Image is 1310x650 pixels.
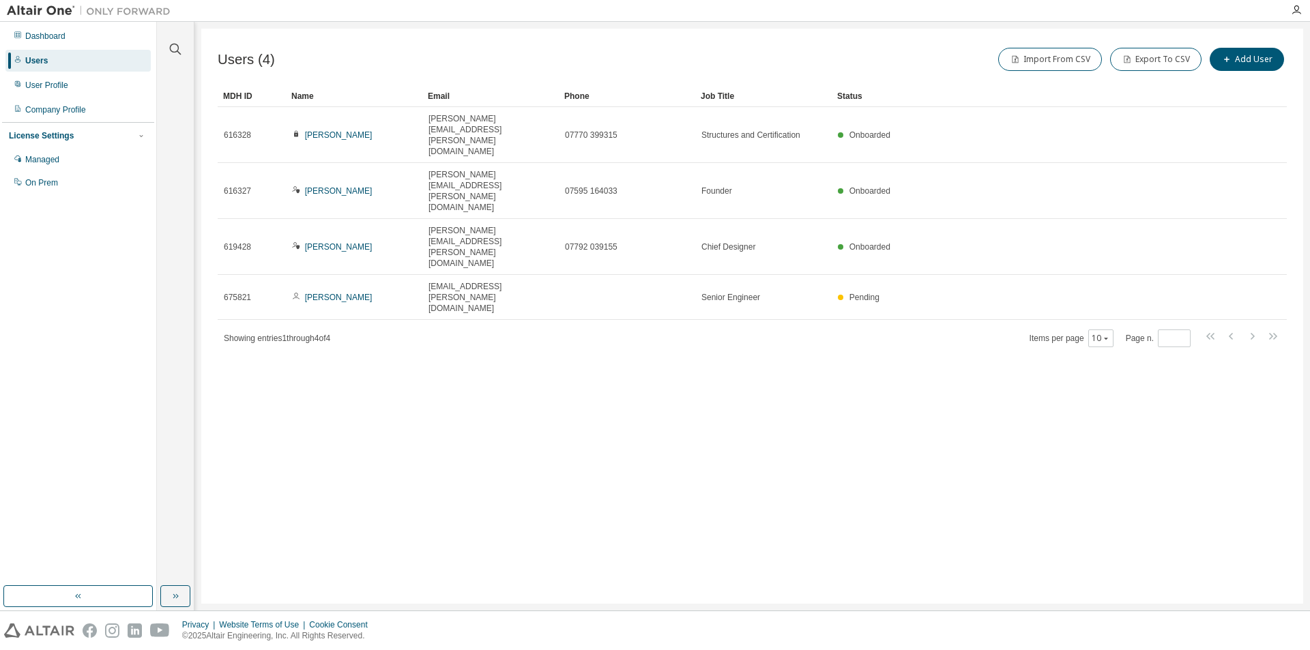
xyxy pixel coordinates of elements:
a: [PERSON_NAME] [305,242,373,252]
span: Senior Engineer [701,292,760,303]
div: Users [25,55,48,66]
span: Users (4) [218,52,275,68]
a: [PERSON_NAME] [305,293,373,302]
div: Cookie Consent [309,619,375,630]
span: [PERSON_NAME][EMAIL_ADDRESS][PERSON_NAME][DOMAIN_NAME] [428,169,553,213]
p: © 2025 Altair Engineering, Inc. All Rights Reserved. [182,630,376,642]
span: Items per page [1030,329,1113,347]
span: Structures and Certification [701,130,800,141]
span: [EMAIL_ADDRESS][PERSON_NAME][DOMAIN_NAME] [428,281,553,314]
div: Email [428,85,553,107]
div: Privacy [182,619,219,630]
button: Import From CSV [998,48,1102,71]
img: youtube.svg [150,623,170,638]
div: Website Terms of Use [219,619,309,630]
div: Job Title [701,85,826,107]
img: instagram.svg [105,623,119,638]
span: 07792 039155 [565,241,617,252]
span: Onboarded [849,130,890,140]
span: 07595 164033 [565,186,617,196]
span: Page n. [1126,329,1191,347]
img: linkedin.svg [128,623,142,638]
span: [PERSON_NAME][EMAIL_ADDRESS][PERSON_NAME][DOMAIN_NAME] [428,113,553,157]
button: Export To CSV [1110,48,1202,71]
img: facebook.svg [83,623,97,638]
span: Onboarded [849,242,890,252]
a: [PERSON_NAME] [305,186,373,196]
span: Pending [849,293,879,302]
span: 616328 [224,130,251,141]
a: [PERSON_NAME] [305,130,373,140]
img: altair_logo.svg [4,623,74,638]
button: Add User [1210,48,1284,71]
span: [PERSON_NAME][EMAIL_ADDRESS][PERSON_NAME][DOMAIN_NAME] [428,225,553,269]
div: User Profile [25,80,68,91]
span: 675821 [224,292,251,303]
img: Altair One [7,4,177,18]
div: License Settings [9,130,74,141]
span: Onboarded [849,186,890,196]
span: Founder [701,186,732,196]
div: Managed [25,154,59,165]
span: 616327 [224,186,251,196]
div: On Prem [25,177,58,188]
div: Name [291,85,417,107]
span: 619428 [224,241,251,252]
button: 10 [1092,333,1110,344]
div: Phone [564,85,690,107]
span: Showing entries 1 through 4 of 4 [224,334,330,343]
div: Company Profile [25,104,86,115]
div: MDH ID [223,85,280,107]
span: 07770 399315 [565,130,617,141]
div: Status [837,85,1216,107]
span: Chief Designer [701,241,755,252]
div: Dashboard [25,31,65,42]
